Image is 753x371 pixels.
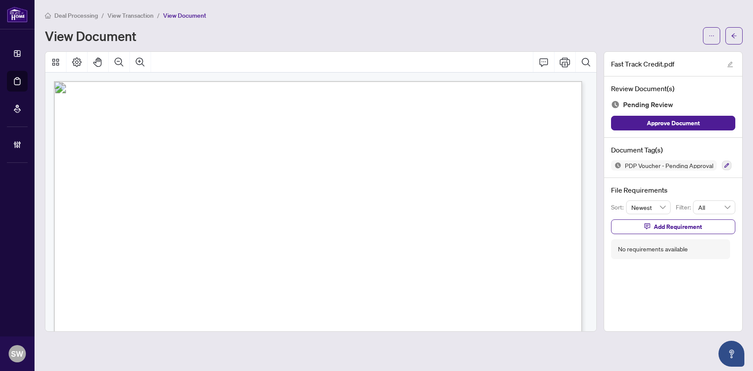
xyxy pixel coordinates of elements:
[611,219,735,234] button: Add Requirement
[718,341,744,367] button: Open asap
[698,201,730,214] span: All
[611,59,674,69] span: Fast Track Credit.pdf
[611,116,735,130] button: Approve Document
[611,185,735,195] h4: File Requirements
[45,13,51,19] span: home
[654,220,702,234] span: Add Requirement
[611,160,621,171] img: Status Icon
[709,33,715,39] span: ellipsis
[611,83,735,94] h4: Review Document(s)
[631,201,666,214] span: Newest
[727,61,733,67] span: edit
[107,12,154,19] span: View Transaction
[7,6,28,22] img: logo
[623,99,673,111] span: Pending Review
[621,162,717,168] span: PDP Voucher - Pending Approval
[45,29,136,43] h1: View Document
[157,10,160,20] li: /
[676,203,693,212] p: Filter:
[731,33,737,39] span: arrow-left
[11,348,23,360] span: SW
[647,116,700,130] span: Approve Document
[611,203,626,212] p: Sort:
[611,145,735,155] h4: Document Tag(s)
[101,10,104,20] li: /
[611,100,620,109] img: Document Status
[163,12,206,19] span: View Document
[618,244,688,254] div: No requirements available
[54,12,98,19] span: Deal Processing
